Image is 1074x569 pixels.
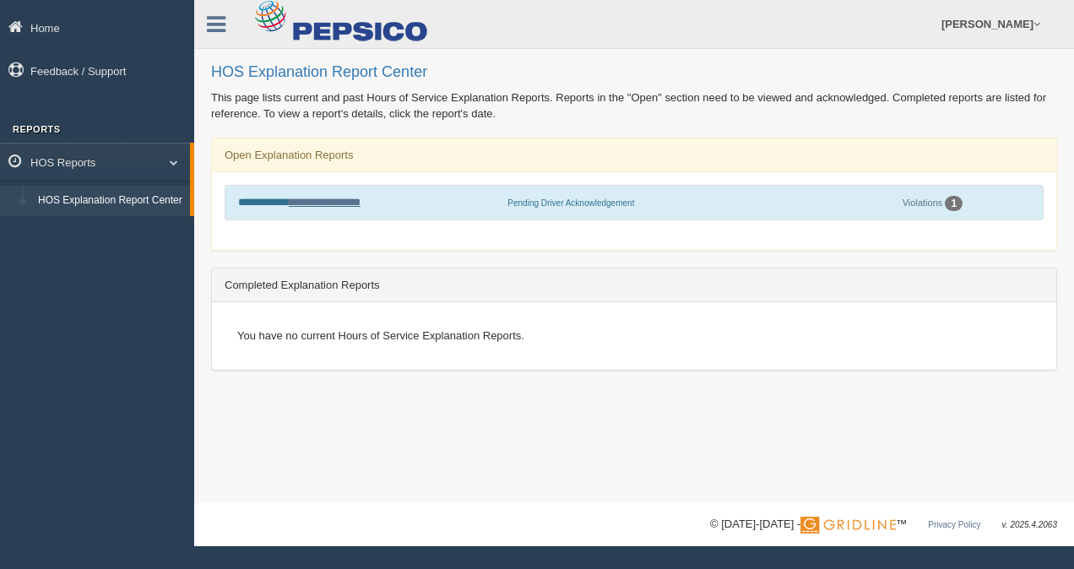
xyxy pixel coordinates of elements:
span: v. 2025.4.2063 [1002,520,1057,529]
a: Privacy Policy [928,520,980,529]
span: Pending Driver Acknowledgement [507,198,634,208]
div: © [DATE]-[DATE] - ™ [710,516,1057,534]
a: Violations [903,198,943,208]
img: Gridline [800,517,896,534]
h2: HOS Explanation Report Center [211,64,1057,81]
div: 1 [945,196,963,211]
div: Completed Explanation Reports [212,268,1056,302]
div: Open Explanation Reports [212,138,1056,172]
a: HOS Explanation Report Center [30,186,190,216]
div: You have no current Hours of Service Explanation Reports. [225,315,1044,356]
